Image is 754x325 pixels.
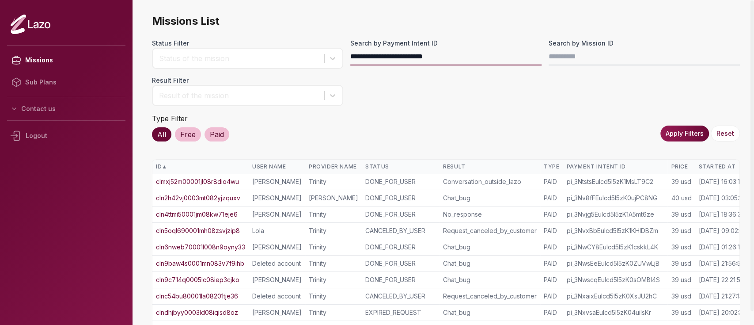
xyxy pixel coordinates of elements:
a: cln9baw4s0001mn083v7f9ihb [156,259,244,268]
div: Status of the mission [159,53,320,64]
div: pi_3NwscqEulcd5I5zK0sOMBI4S [566,275,664,284]
div: Price [671,163,691,170]
div: pi_3Nv8fFEulcd5I5zK0ujPC8NG [566,194,664,203]
div: CANCELED_BY_USER [365,292,436,301]
div: User Name [252,163,302,170]
div: Payment Intent ID [566,163,664,170]
div: [PERSON_NAME] [252,194,302,203]
div: DONE_FOR_USER [365,194,436,203]
div: PAID [544,275,559,284]
div: PAID [544,243,559,252]
a: cln9c714q0005lc08iep3cjko [156,275,239,284]
label: Status Filter [152,39,343,48]
div: Deleted account [252,292,302,301]
div: 40 usd [671,194,691,203]
div: Paid [205,127,229,141]
div: Request_canceled_by_customer [443,292,537,301]
label: Result Filter [152,76,343,85]
div: Logout [7,124,125,147]
label: Type Filter [152,114,188,123]
div: DONE_FOR_USER [365,243,436,252]
button: Contact us [7,101,125,117]
div: [DATE] 09:02:01 [698,226,745,235]
div: Request_canceled_by_customer [443,226,537,235]
div: [PERSON_NAME] [252,210,302,219]
div: PAID [544,292,559,301]
a: clmxj52m00001jl08r8dio4wu [156,177,239,186]
div: Result [443,163,537,170]
div: Trinity [309,226,358,235]
div: Trinity [309,308,358,317]
div: pi_3NxvsaEulcd5I5zK04uiIsKr [566,308,664,317]
div: 39 usd [671,308,691,317]
a: cln5oql690001mh08zsvjzip8 [156,226,240,235]
div: Chat_bug [443,275,537,284]
div: DONE_FOR_USER [365,210,436,219]
div: Deleted account [252,259,302,268]
div: 39 usd [671,210,691,219]
div: DONE_FOR_USER [365,259,436,268]
div: Started At [698,163,746,170]
div: PAID [544,194,559,203]
div: Free [175,127,201,141]
div: Chat_bug [443,259,537,268]
div: 39 usd [671,243,691,252]
div: [PERSON_NAME] [252,275,302,284]
a: cln2h42vj0003mt082yjzquxv [156,194,240,203]
div: pi_3Nvjg5Eulcd5I5zK1A5mt6ze [566,210,664,219]
div: CANCELED_BY_USER [365,226,436,235]
label: Search by Mission ID [549,39,740,48]
div: 39 usd [671,226,691,235]
div: [DATE] 16:03:10 [698,177,743,186]
div: Trinity [309,275,358,284]
div: [DATE] 22:21:58 [698,275,744,284]
a: Sub Plans [7,71,125,93]
div: DONE_FOR_USER [365,177,436,186]
div: Trinity [309,292,358,301]
div: Chat_bug [443,308,537,317]
div: Result of the mission [159,90,320,101]
div: Trinity [309,177,358,186]
div: Chat_bug [443,243,537,252]
div: 39 usd [671,292,691,301]
div: [PERSON_NAME] [252,308,302,317]
div: [PERSON_NAME] [309,194,358,203]
div: Status [365,163,436,170]
div: [DATE] 03:05:15 [698,194,744,203]
div: DONE_FOR_USER [365,275,436,284]
a: Missions [7,49,125,71]
div: 39 usd [671,259,691,268]
div: pi_3NxaixEulcd5I5zK0XsJU2hC [566,292,664,301]
div: Provider Name [309,163,358,170]
div: [DATE] 21:27:13 [698,292,743,301]
div: Type [544,163,559,170]
div: [PERSON_NAME] [252,243,302,252]
button: Reset [711,126,740,141]
span: ▲ [162,163,167,170]
a: clndhjbyy0003ld08iqisd8oz [156,308,238,317]
div: pi_3NvxBbEulcd5I5zK1KHIDBZm [566,226,664,235]
div: Conversation_outside_lazo [443,177,537,186]
button: Apply Filters [660,126,709,141]
div: pi_3NwCY8Eulcd5I5zK1cskkL4K [566,243,664,252]
label: Search by Payment Intent ID [350,39,542,48]
a: cln4ttmi50001jm08kw71eje6 [156,210,238,219]
div: Chat_bug [443,194,537,203]
span: Missions List [152,14,740,28]
div: [DATE] 20:02:35 [698,308,746,317]
div: 39 usd [671,275,691,284]
div: Trinity [309,259,358,268]
div: PAID [544,226,559,235]
div: Lola [252,226,302,235]
div: [PERSON_NAME] [252,177,302,186]
div: pi_3NtstsEulcd5I5zK1MsLT9C2 [566,177,664,186]
a: clnc54bu80001la08201tje36 [156,292,238,301]
div: ID [156,163,245,170]
div: pi_3NwsEeEulcd5I5zK0ZUVwLjB [566,259,664,268]
div: [DATE] 21:56:59 [698,259,744,268]
div: [DATE] 18:36:35 [698,210,744,219]
div: PAID [544,308,559,317]
div: [DATE] 01:26:19 [698,243,743,252]
a: cln6nweb70001l008n9oyny33 [156,243,245,252]
div: PAID [544,177,559,186]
